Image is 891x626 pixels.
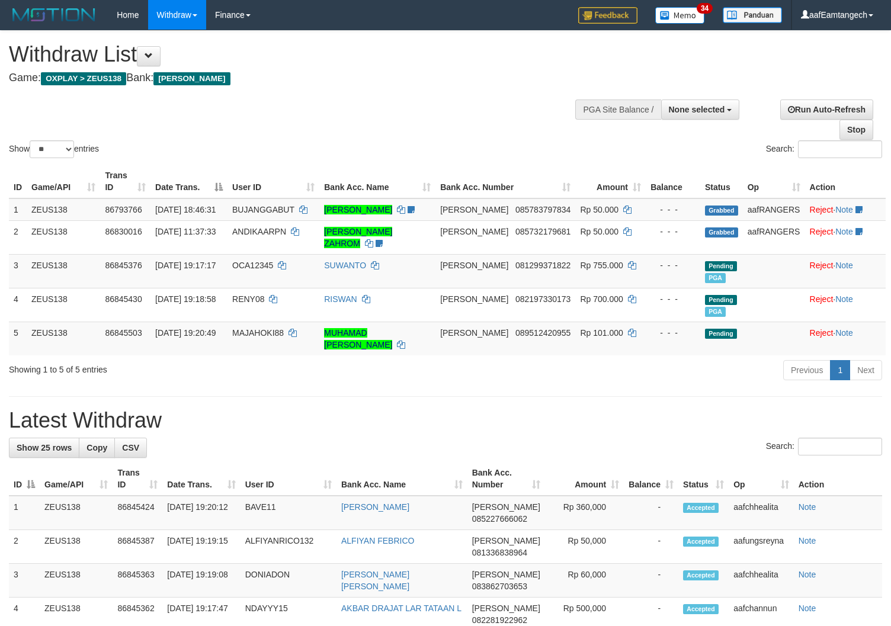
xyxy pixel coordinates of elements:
div: - - - [650,259,696,271]
td: ALFIYANRICO132 [241,530,336,564]
td: 86845363 [113,564,162,598]
span: 86845376 [105,261,142,270]
th: Game/API: activate to sort column ascending [40,462,113,496]
td: · [805,288,886,322]
th: Status: activate to sort column ascending [678,462,729,496]
input: Search: [798,140,882,158]
td: ZEUS138 [27,322,100,355]
a: Note [835,294,853,304]
td: ZEUS138 [40,530,113,564]
div: Showing 1 to 5 of 5 entries [9,359,363,375]
a: [PERSON_NAME] [PERSON_NAME] [341,570,409,591]
label: Search: [766,438,882,455]
div: PGA Site Balance / [575,99,661,120]
th: Amount: activate to sort column ascending [545,462,624,496]
div: - - - [650,226,696,237]
a: Note [835,328,853,338]
div: - - - [650,204,696,216]
a: ALFIYAN FEBRICO [341,536,414,545]
span: CSV [122,443,139,452]
span: OXPLAY > ZEUS138 [41,72,126,85]
span: OCA12345 [232,261,273,270]
td: 1 [9,496,40,530]
h1: Withdraw List [9,43,582,66]
span: Copy 083862703653 to clipboard [472,582,527,591]
span: [PERSON_NAME] [472,536,540,545]
span: [DATE] 19:18:58 [155,294,216,304]
td: aafRANGERS [743,220,805,254]
td: - [624,564,678,598]
span: Copy 089512420955 to clipboard [515,328,571,338]
a: Note [835,261,853,270]
span: [PERSON_NAME] [440,227,508,236]
img: Feedback.jpg [578,7,637,24]
a: RISWAN [324,294,357,304]
a: AKBAR DRAJAT LAR TATAAN L [341,603,461,613]
td: ZEUS138 [27,220,100,254]
td: - [624,496,678,530]
th: Balance [646,165,700,198]
td: DONIADON [241,564,336,598]
span: 86793766 [105,205,142,214]
th: Action [794,462,882,496]
td: ZEUS138 [40,564,113,598]
span: Rp 50.000 [580,205,618,214]
a: Note [799,502,816,512]
td: · [805,322,886,355]
span: Rp 755.000 [580,261,623,270]
span: Accepted [683,570,719,580]
th: Bank Acc. Number: activate to sort column ascending [467,462,545,496]
th: ID [9,165,27,198]
a: Reject [810,261,834,270]
button: None selected [661,99,740,120]
th: User ID: activate to sort column ascending [241,462,336,496]
span: Copy [86,443,107,452]
input: Search: [798,438,882,455]
th: Amount: activate to sort column ascending [575,165,646,198]
td: 4 [9,288,27,322]
a: Note [835,227,853,236]
td: BAVE11 [241,496,336,530]
td: 2 [9,530,40,564]
h1: Latest Withdraw [9,409,882,432]
span: [DATE] 19:17:17 [155,261,216,270]
th: Date Trans.: activate to sort column descending [150,165,227,198]
span: Copy 081299371822 to clipboard [515,261,571,270]
a: 1 [830,360,850,380]
th: Bank Acc. Number: activate to sort column ascending [435,165,575,198]
td: Rp 50,000 [545,530,624,564]
td: 1 [9,198,27,221]
td: [DATE] 19:20:12 [162,496,240,530]
span: Copy 082197330173 to clipboard [515,294,571,304]
span: RENY08 [232,294,264,304]
span: [DATE] 11:37:33 [155,227,216,236]
a: SUWANTO [324,261,366,270]
span: Rp 50.000 [580,227,618,236]
td: 5 [9,322,27,355]
a: Note [799,570,816,579]
a: Copy [79,438,115,458]
td: Rp 60,000 [545,564,624,598]
td: ZEUS138 [40,496,113,530]
td: aafRANGERS [743,198,805,221]
th: Bank Acc. Name: activate to sort column ascending [319,165,435,198]
a: [PERSON_NAME] ZAHROM [324,227,392,248]
a: Next [850,360,882,380]
td: ZEUS138 [27,198,100,221]
span: Pending [705,261,737,271]
a: [PERSON_NAME] [324,205,392,214]
span: ANDIKAARPN [232,227,286,236]
td: [DATE] 19:19:15 [162,530,240,564]
span: 86845503 [105,328,142,338]
td: [DATE] 19:19:08 [162,564,240,598]
span: Accepted [683,604,719,614]
td: · [805,220,886,254]
td: ZEUS138 [27,254,100,288]
th: Balance: activate to sort column ascending [624,462,678,496]
span: 86845430 [105,294,142,304]
img: Button%20Memo.svg [655,7,705,24]
span: Copy 085732179681 to clipboard [515,227,571,236]
span: Rp 101.000 [580,328,623,338]
a: Stop [839,120,873,140]
span: [PERSON_NAME] [440,328,508,338]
